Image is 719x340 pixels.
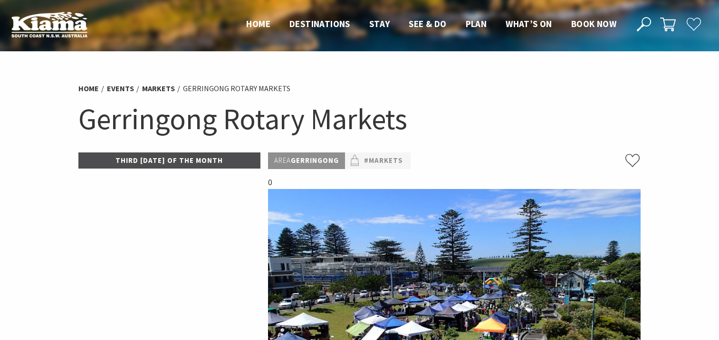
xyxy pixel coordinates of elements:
p: Third [DATE] of the Month [78,152,261,169]
a: Stay [369,18,390,30]
a: Markets [142,84,175,94]
p: Gerringong [268,152,345,169]
a: Destinations [289,18,350,30]
a: Home [246,18,270,30]
span: Stay [369,18,390,29]
span: Book now [571,18,616,29]
span: What’s On [506,18,552,29]
a: Book now [571,18,616,30]
span: Plan [466,18,487,29]
a: Plan [466,18,487,30]
span: See & Do [409,18,446,29]
span: Destinations [289,18,350,29]
nav: Main Menu [237,17,626,32]
img: Kiama Logo [11,11,87,38]
a: Events [107,84,134,94]
span: Home [246,18,270,29]
a: Home [78,84,99,94]
a: See & Do [409,18,446,30]
h1: Gerringong Rotary Markets [78,100,641,138]
a: #Markets [364,155,403,167]
a: What’s On [506,18,552,30]
li: Gerringong Rotary Markets [183,83,290,95]
span: Area [274,156,291,165]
